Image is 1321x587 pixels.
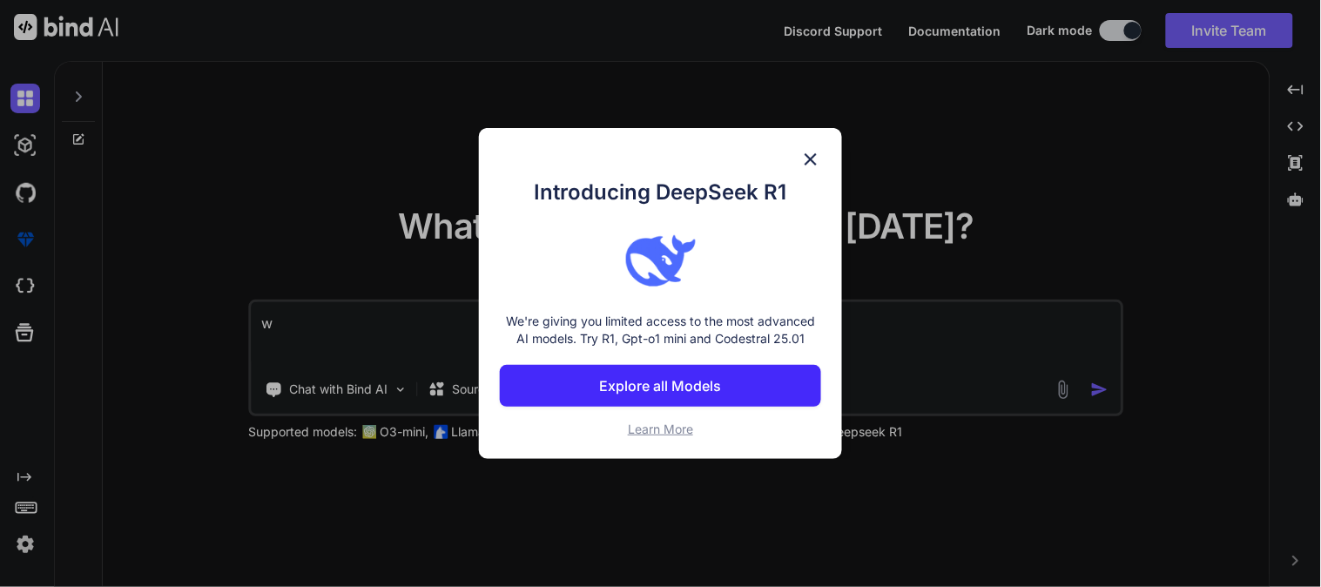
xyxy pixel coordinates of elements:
button: Explore all Models [500,365,821,407]
p: Explore all Models [600,375,722,396]
h1: Introducing DeepSeek R1 [500,177,821,208]
img: close [800,149,821,170]
img: bind logo [626,226,696,295]
p: We're giving you limited access to the most advanced AI models. Try R1, Gpt-o1 mini and Codestral... [500,313,821,347]
span: Learn More [628,422,693,436]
